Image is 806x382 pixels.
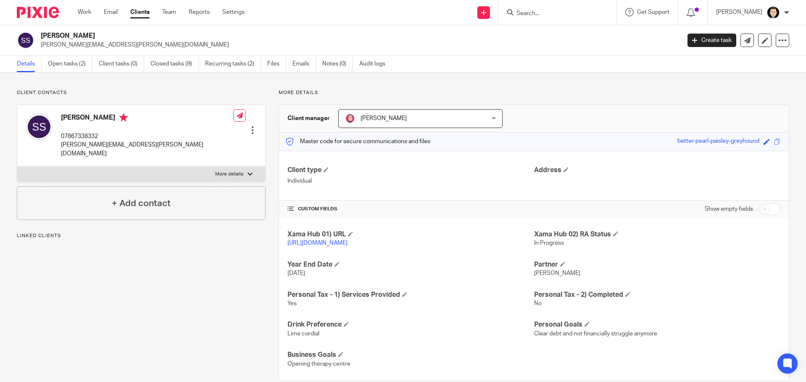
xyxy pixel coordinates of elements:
[287,177,534,185] p: Individual
[150,56,199,72] a: Closed tasks (9)
[534,270,580,276] span: [PERSON_NAME]
[287,240,348,246] a: [URL][DOMAIN_NAME]
[359,56,392,72] a: Audit logs
[17,31,34,49] img: svg%3E
[287,331,319,337] span: Lime cordial
[322,56,353,72] a: Notes (0)
[17,89,266,96] p: Client contacts
[534,301,542,306] span: No
[534,240,564,246] span: In Progress
[99,56,144,72] a: Client tasks (0)
[41,31,548,40] h2: [PERSON_NAME]
[26,113,53,140] img: svg%3E
[78,8,91,16] a: Work
[637,9,669,15] span: Get Support
[48,56,92,72] a: Open tasks (2)
[287,301,297,306] span: Yes
[285,137,430,146] p: Master code for secure communications and files
[104,8,118,16] a: Email
[287,320,534,329] h4: Drink Preference
[534,320,780,329] h4: Personal Goals
[279,89,789,96] p: More details
[516,10,591,18] input: Search
[287,206,534,212] h4: CUSTOM FIELDS
[287,166,534,175] h4: Client type
[534,166,780,175] h4: Address
[534,260,780,269] h4: Partner
[41,41,675,49] p: [PERSON_NAME][EMAIL_ADDRESS][PERSON_NAME][DOMAIN_NAME]
[766,6,780,19] img: DavidBlack.format_png.resize_200x.png
[17,56,42,72] a: Details
[687,34,736,47] a: Create task
[215,171,243,178] p: More details
[287,230,534,239] h4: Xama Hub 01) URL
[287,290,534,299] h4: Personal Tax - 1) Services Provided
[287,114,330,123] h3: Client manager
[222,8,245,16] a: Settings
[119,113,128,122] i: Primary
[287,260,534,269] h4: Year End Date
[61,132,233,141] p: 07867338332
[189,8,210,16] a: Reports
[677,137,759,147] div: better-pearl-paisley-greyhound
[534,230,780,239] h4: Xama Hub 02) RA Status
[716,8,762,16] p: [PERSON_NAME]
[61,141,233,158] p: [PERSON_NAME][EMAIL_ADDRESS][PERSON_NAME][DOMAIN_NAME]
[17,7,59,18] img: Pixie
[292,56,316,72] a: Emails
[112,197,171,210] h4: + Add contact
[534,290,780,299] h4: Personal Tax - 2) Completed
[267,56,286,72] a: Files
[205,56,261,72] a: Recurring tasks (2)
[534,331,657,337] span: Clear debt and not financially struggle anymore
[705,205,753,213] label: Show empty fields
[287,351,534,359] h4: Business Goals
[287,361,350,367] span: Opening therapy centre
[61,113,233,124] h4: [PERSON_NAME]
[345,113,355,123] img: Bradley%20-%20Pink.png
[17,233,266,239] p: Linked clients
[130,8,150,16] a: Clients
[361,115,407,121] span: [PERSON_NAME]
[287,270,305,276] span: [DATE]
[162,8,176,16] a: Team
